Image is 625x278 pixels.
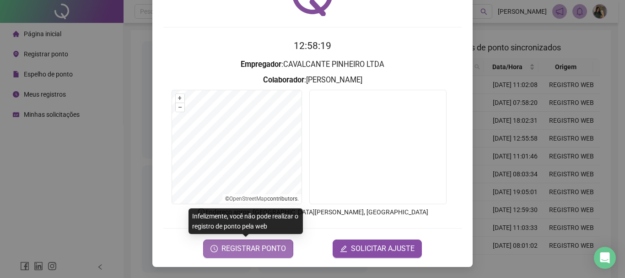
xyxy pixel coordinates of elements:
button: editSOLICITAR AJUSTE [333,240,422,258]
h3: : CAVALCANTE PINHEIRO LTDA [163,59,462,71]
button: + [176,94,184,103]
li: © contributors. [225,196,299,202]
div: Infelizmente, você não pode realizar o registro de ponto pela web [189,208,303,234]
span: clock-circle [210,245,218,252]
span: REGISTRAR PONTO [221,243,286,254]
button: REGISTRAR PONTO [203,240,293,258]
a: OpenStreetMap [229,196,267,202]
h3: : [PERSON_NAME] [163,74,462,86]
strong: Colaborador [263,76,304,84]
span: info-circle [197,207,205,216]
p: Endereço aprox. : [GEOGRAPHIC_DATA][PERSON_NAME], [GEOGRAPHIC_DATA] [163,207,462,217]
time: 12:58:19 [294,40,331,51]
div: Open Intercom Messenger [594,247,616,269]
span: edit [340,245,347,252]
strong: Empregador [241,60,281,69]
span: SOLICITAR AJUSTE [351,243,415,254]
button: – [176,103,184,112]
